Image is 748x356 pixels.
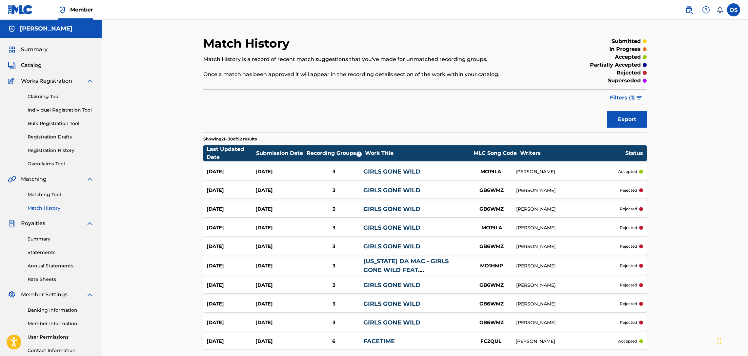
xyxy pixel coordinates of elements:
img: expand [86,77,94,85]
div: [DATE] [255,282,305,289]
a: Annual Statements [28,262,94,269]
div: [PERSON_NAME] [516,243,620,250]
div: 3 [305,282,364,289]
a: GIRLS GONE WILD [363,300,420,307]
p: rejected [617,69,641,77]
iframe: Chat Widget [715,325,748,356]
div: Status [625,149,643,157]
a: GIRLS GONE WILD [363,205,420,213]
div: 3 [304,168,363,176]
a: GIRLS GONE WILD [363,282,420,289]
a: GIRLS GONE WILD [363,243,420,250]
div: [PERSON_NAME] [516,206,620,213]
div: [PERSON_NAME] [516,338,618,345]
div: Recording Groups [306,149,365,157]
button: Export [607,111,647,128]
img: Summary [8,46,16,53]
div: [DATE] [207,338,255,345]
p: submitted [612,37,641,45]
a: FACETIME [363,338,395,345]
a: SummarySummary [8,46,48,53]
a: Claiming Tool [28,93,94,100]
a: Contact Information [28,347,94,354]
img: expand [86,175,94,183]
p: rejected [620,320,637,325]
img: Top Rightsholder [58,6,66,14]
p: rejected [620,282,637,288]
div: GB6WMZ [467,282,516,289]
span: Matching [21,175,47,183]
a: [US_STATE] DA MAC - GIRLS GONE WILD FEAT. [PERSON_NAME] (PROD BY GL THE PRODUCER) [OFFICIAL MUSIC... [363,258,458,300]
div: [DATE] [255,338,304,345]
div: [DATE] [255,224,305,232]
div: 3 [305,262,364,270]
p: rejected [620,301,637,307]
div: 3 [305,243,364,250]
div: [PERSON_NAME] [516,262,620,269]
div: MO19LA [467,224,516,232]
img: filter [637,96,642,100]
img: expand [86,220,94,227]
span: Member [70,6,93,13]
img: Member Settings [8,291,16,299]
div: Writers [520,149,625,157]
div: [DATE] [207,168,255,176]
a: GIRLS GONE WILD [363,319,420,326]
a: User Permissions [28,334,94,341]
a: Banking Information [28,307,94,314]
a: Match History [28,205,94,212]
div: [PERSON_NAME] [516,319,620,326]
div: [DATE] [255,243,305,250]
div: Drag [717,331,721,351]
a: GIRLS GONE WILD [363,224,420,231]
p: accepted [618,338,637,344]
span: Royalties [21,220,45,227]
p: Match History is a record of recent match suggestions that you've made for unmatched recording gr... [203,55,545,63]
h2: Match History [203,36,293,51]
div: User Menu [727,3,740,16]
div: MLC Song Code [471,149,520,157]
div: [PERSON_NAME] [516,187,620,194]
p: rejected [620,187,637,193]
p: Showing 21 - 30 of 92 results [203,136,257,142]
p: partially accepted [590,61,641,69]
span: Catalog [21,61,42,69]
div: [DATE] [207,262,256,270]
button: Filters (1) [606,90,647,106]
h5: David A. Smith [20,25,72,32]
img: Catalog [8,61,16,69]
div: [PERSON_NAME] [516,168,618,175]
div: Help [699,3,713,16]
div: 3 [305,300,364,308]
p: rejected [620,263,637,269]
img: Accounts [8,25,16,33]
div: GB6WMZ [467,300,516,308]
img: MLC Logo [8,5,33,14]
p: Once a match has been approved it will appear in the recording details section of the work within... [203,71,545,78]
div: 3 [305,187,364,194]
div: GB6WMZ [467,243,516,250]
div: [DATE] [207,319,256,326]
p: accepted [615,53,641,61]
div: [DATE] [207,300,256,308]
a: Registration History [28,147,94,154]
div: 6 [304,338,363,345]
div: 3 [305,205,364,213]
span: ? [356,152,362,157]
img: help [702,6,710,14]
div: [DATE] [255,187,305,194]
div: GB6WMZ [467,205,516,213]
img: Matching [8,175,16,183]
div: 3 [305,224,364,232]
a: Registration Drafts [28,134,94,140]
span: Summary [21,46,48,53]
span: Works Registration [21,77,72,85]
div: Submission Date [256,149,305,157]
a: Rate Sheets [28,276,94,283]
a: GIRLS GONE WILD [363,168,420,175]
div: GB6WMZ [467,319,516,326]
div: [DATE] [255,300,305,308]
div: [DATE] [255,319,305,326]
div: Work Title [365,149,470,157]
